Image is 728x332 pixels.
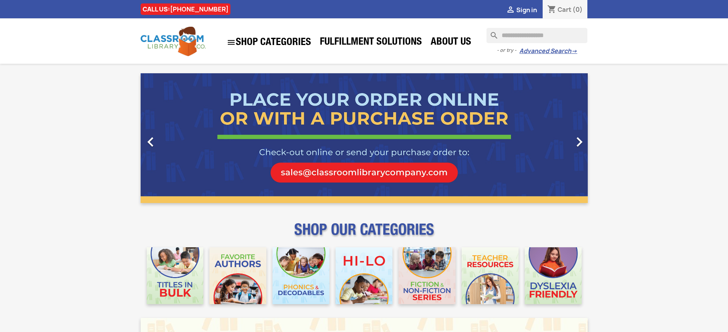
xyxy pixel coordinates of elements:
span: Sign in [516,6,537,14]
i:  [506,6,515,15]
i: search [486,28,496,37]
a: SHOP CATEGORIES [223,34,315,51]
span: Cart [558,5,571,14]
img: CLC_Dyslexia_Mobile.jpg [525,247,582,304]
img: CLC_Phonics_And_Decodables_Mobile.jpg [272,247,329,304]
img: CLC_Fiction_Nonfiction_Mobile.jpg [399,247,456,304]
a:  Sign in [506,6,537,14]
img: CLC_Teacher_Resources_Mobile.jpg [462,247,519,304]
ul: Carousel container [141,73,588,203]
span: - or try - [497,47,519,54]
img: CLC_HiLo_Mobile.jpg [336,247,392,304]
a: About Us [427,35,475,50]
p: SHOP OUR CATEGORIES [141,227,588,241]
a: Previous [141,73,208,203]
span: → [571,47,577,55]
i:  [227,38,236,47]
span: (0) [572,5,583,14]
a: [PHONE_NUMBER] [170,5,229,13]
div: CALL US: [141,3,230,15]
a: Advanced Search→ [519,47,577,55]
img: CLC_Bulk_Mobile.jpg [147,247,204,304]
img: Classroom Library Company [141,27,206,56]
a: Fulfillment Solutions [316,35,426,50]
input: Search [486,28,587,43]
i:  [570,132,589,151]
img: CLC_Favorite_Authors_Mobile.jpg [209,247,266,304]
i:  [141,132,160,151]
i: shopping_cart [547,5,556,15]
a: Next [520,73,588,203]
